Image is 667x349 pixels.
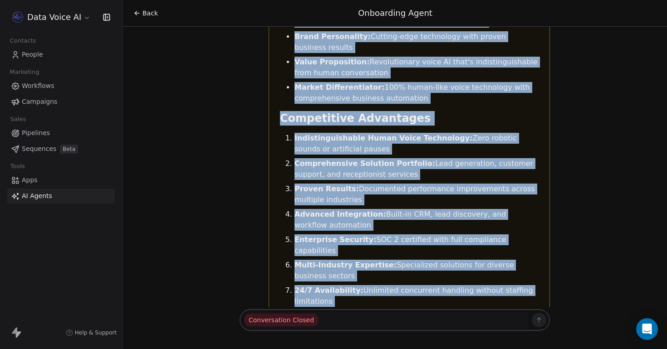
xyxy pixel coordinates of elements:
[22,97,57,107] span: Campaigns
[294,133,539,155] li: Zero robotic sounds or artificial pauses
[27,11,81,23] span: Data Voice AI
[294,184,539,205] li: Documented performance improvements across multiple industries
[22,128,50,138] span: Pipelines
[6,112,30,126] span: Sales
[6,160,29,173] span: Tools
[294,31,539,53] li: Cutting-edge technology with proven business results
[294,184,359,193] strong: Proven Results:
[294,260,539,281] li: Specialized solutions for diverse business sectors
[294,32,371,41] strong: Brand Personality:
[294,234,539,256] li: SOC 2 certified with full compliance capabilities
[7,173,115,188] a: Apps
[294,57,539,78] li: Revolutionary voice AI that's indistinguishable from human conversation
[22,175,38,185] span: Apps
[66,329,117,336] a: Help & Support
[6,34,40,48] span: Contacts
[7,47,115,62] a: People
[22,191,52,201] span: AI Agents
[142,9,158,18] span: Back
[294,285,539,307] li: Unlimited concurrent handling without staffing limitations
[294,210,386,218] strong: Advanced Integration:
[358,8,432,18] span: Onboarding Agent
[294,235,377,244] strong: Enterprise Security:
[7,126,115,141] a: Pipelines
[294,286,363,295] strong: 24/7 Availability:
[294,134,472,142] strong: Indistinguishable Human Voice Technology:
[6,65,43,79] span: Marketing
[636,318,658,340] div: Open Intercom Messenger
[22,81,54,91] span: Workflows
[7,141,115,156] a: SequencesBeta
[11,10,93,25] button: Data Voice AI
[294,159,435,168] strong: Comprehensive Solution Portfolio:
[294,209,539,231] li: Built-in CRM, lead discovery, and workflow automation
[7,189,115,204] a: AI Agents
[7,94,115,109] a: Campaigns
[75,329,117,336] span: Help & Support
[13,12,24,23] img: 66ab4aae-17ae-441a-b851-cd300b3af65b.png
[7,78,115,93] a: Workflows
[294,83,384,92] strong: Market Differentiator:
[22,50,43,59] span: People
[294,158,539,180] li: Lead generation, customer support, and receptionist services
[294,261,397,269] strong: Multi-Industry Expertise:
[294,58,370,66] strong: Value Proposition:
[280,111,539,126] h2: Competitive Advantages
[244,314,319,326] span: Conversation Closed
[60,145,78,154] span: Beta
[294,82,539,104] li: 100% human-like voice technology with comprehensive business automation
[22,144,56,154] span: Sequences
